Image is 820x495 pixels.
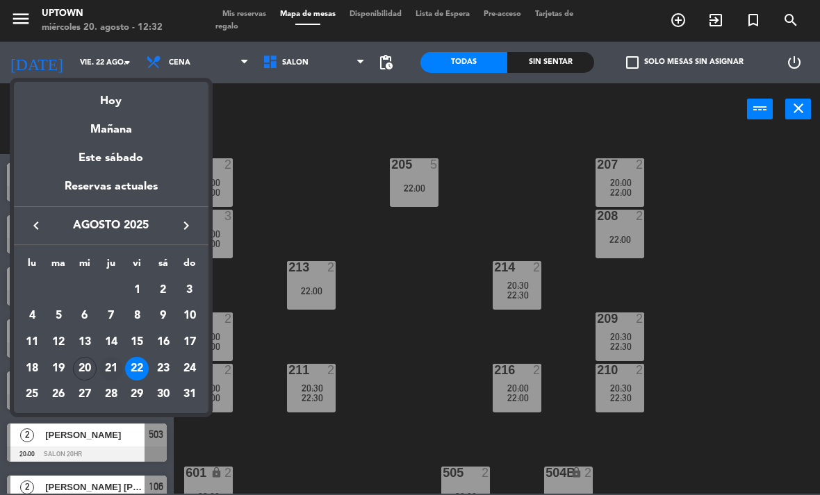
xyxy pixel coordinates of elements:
[47,357,70,380] div: 19
[98,382,124,408] td: 28 de agosto de 2025
[150,329,177,355] td: 16 de agosto de 2025
[178,330,202,354] div: 17
[98,303,124,330] td: 7 de agosto de 2025
[45,255,72,277] th: martes
[49,217,174,235] span: agosto 2025
[125,383,149,407] div: 29
[98,355,124,382] td: 21 de agosto de 2025
[174,217,199,235] button: keyboard_arrow_right
[150,303,177,330] td: 9 de agosto de 2025
[14,139,208,178] div: Este sábado
[124,329,150,355] td: 15 de agosto de 2025
[24,217,49,235] button: keyboard_arrow_left
[73,330,97,354] div: 13
[45,303,72,330] td: 5 de agosto de 2025
[99,357,123,380] div: 21
[177,277,203,303] td: 3 de agosto de 2025
[14,110,208,139] div: Mañana
[28,217,44,234] i: keyboard_arrow_left
[151,330,175,354] div: 16
[177,382,203,408] td: 31 de agosto de 2025
[47,330,70,354] div: 12
[125,304,149,328] div: 8
[99,330,123,354] div: 14
[20,383,44,407] div: 25
[98,255,124,277] th: jueves
[45,382,72,408] td: 26 de agosto de 2025
[45,355,72,382] td: 19 de agosto de 2025
[178,217,195,234] i: keyboard_arrow_right
[150,382,177,408] td: 30 de agosto de 2025
[151,304,175,328] div: 9
[19,303,46,330] td: 4 de agosto de 2025
[177,255,203,277] th: domingo
[19,255,46,277] th: lunes
[19,355,46,382] td: 18 de agosto de 2025
[150,255,177,277] th: sábado
[72,329,98,355] td: 13 de agosto de 2025
[178,278,202,302] div: 3
[72,303,98,330] td: 6 de agosto de 2025
[14,178,208,206] div: Reservas actuales
[177,355,203,382] td: 24 de agosto de 2025
[19,277,124,303] td: AGO.
[150,277,177,303] td: 2 de agosto de 2025
[98,329,124,355] td: 14 de agosto de 2025
[73,383,97,407] div: 27
[73,357,97,380] div: 20
[45,329,72,355] td: 12 de agosto de 2025
[125,278,149,302] div: 1
[20,357,44,380] div: 18
[177,303,203,330] td: 10 de agosto de 2025
[151,278,175,302] div: 2
[14,82,208,110] div: Hoy
[19,382,46,408] td: 25 de agosto de 2025
[125,330,149,354] div: 15
[47,383,70,407] div: 26
[124,277,150,303] td: 1 de agosto de 2025
[47,304,70,328] div: 5
[177,329,203,355] td: 17 de agosto de 2025
[99,383,123,407] div: 28
[151,383,175,407] div: 30
[19,329,46,355] td: 11 de agosto de 2025
[73,304,97,328] div: 6
[20,330,44,354] div: 11
[72,382,98,408] td: 27 de agosto de 2025
[124,255,150,277] th: viernes
[124,303,150,330] td: 8 de agosto de 2025
[124,355,150,382] td: 22 de agosto de 2025
[124,382,150,408] td: 29 de agosto de 2025
[178,357,202,380] div: 24
[20,304,44,328] div: 4
[151,357,175,380] div: 23
[125,357,149,380] div: 22
[150,355,177,382] td: 23 de agosto de 2025
[99,304,123,328] div: 7
[72,355,98,382] td: 20 de agosto de 2025
[178,304,202,328] div: 10
[72,255,98,277] th: miércoles
[178,383,202,407] div: 31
